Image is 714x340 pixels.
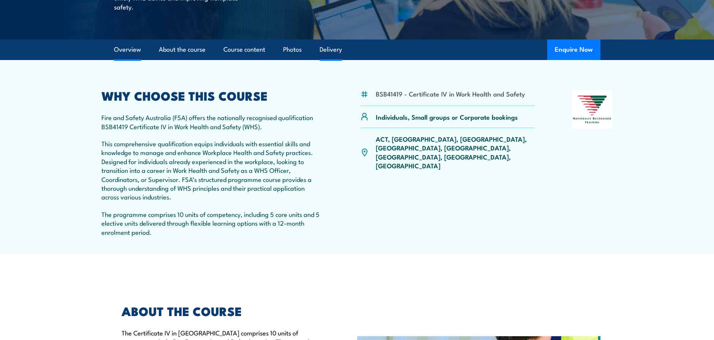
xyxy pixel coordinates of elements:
h2: ABOUT THE COURSE [122,305,322,316]
a: Overview [114,40,141,60]
a: Photos [283,40,302,60]
p: ACT, [GEOGRAPHIC_DATA], [GEOGRAPHIC_DATA], [GEOGRAPHIC_DATA], [GEOGRAPHIC_DATA], [GEOGRAPHIC_DATA... [376,134,535,170]
p: Fire and Safety Australia (FSA) offers the nationally recognised qualification BSB41419 Certifica... [101,113,323,131]
h2: WHY CHOOSE THIS COURSE [101,90,323,101]
button: Enquire Now [547,40,600,60]
li: BSB41419 - Certificate IV in Work Health and Safety [376,89,525,98]
p: Individuals, Small groups or Corporate bookings [376,112,518,121]
img: Nationally Recognised Training logo. [572,90,613,129]
a: About the course [159,40,206,60]
p: This comprehensive qualification equips individuals with essential skills and knowledge to manage... [101,139,323,201]
p: The programme comprises 10 units of competency, including 5 core units and 5 elective units deliv... [101,210,323,236]
a: Course content [223,40,265,60]
a: Delivery [320,40,342,60]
